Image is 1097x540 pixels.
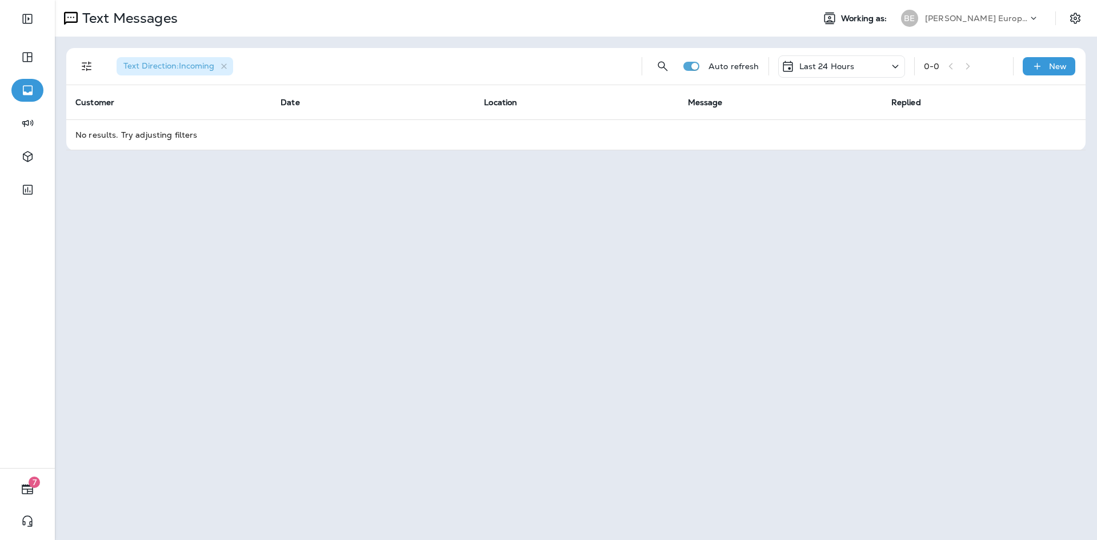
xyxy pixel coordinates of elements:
[281,97,300,107] span: Date
[484,97,517,107] span: Location
[75,97,114,107] span: Customer
[1049,62,1067,71] p: New
[117,57,233,75] div: Text Direction:Incoming
[688,97,723,107] span: Message
[924,62,939,71] div: 0 - 0
[708,62,759,71] p: Auto refresh
[1065,8,1086,29] button: Settings
[78,10,178,27] p: Text Messages
[11,478,43,501] button: 7
[925,14,1028,23] p: [PERSON_NAME] European Autoworks
[841,14,890,23] span: Working as:
[123,61,214,71] span: Text Direction : Incoming
[75,55,98,78] button: Filters
[891,97,921,107] span: Replied
[66,119,1086,150] td: No results. Try adjusting filters
[29,477,40,488] span: 7
[901,10,918,27] div: BE
[651,55,674,78] button: Search Messages
[11,7,43,30] button: Expand Sidebar
[799,62,855,71] p: Last 24 Hours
